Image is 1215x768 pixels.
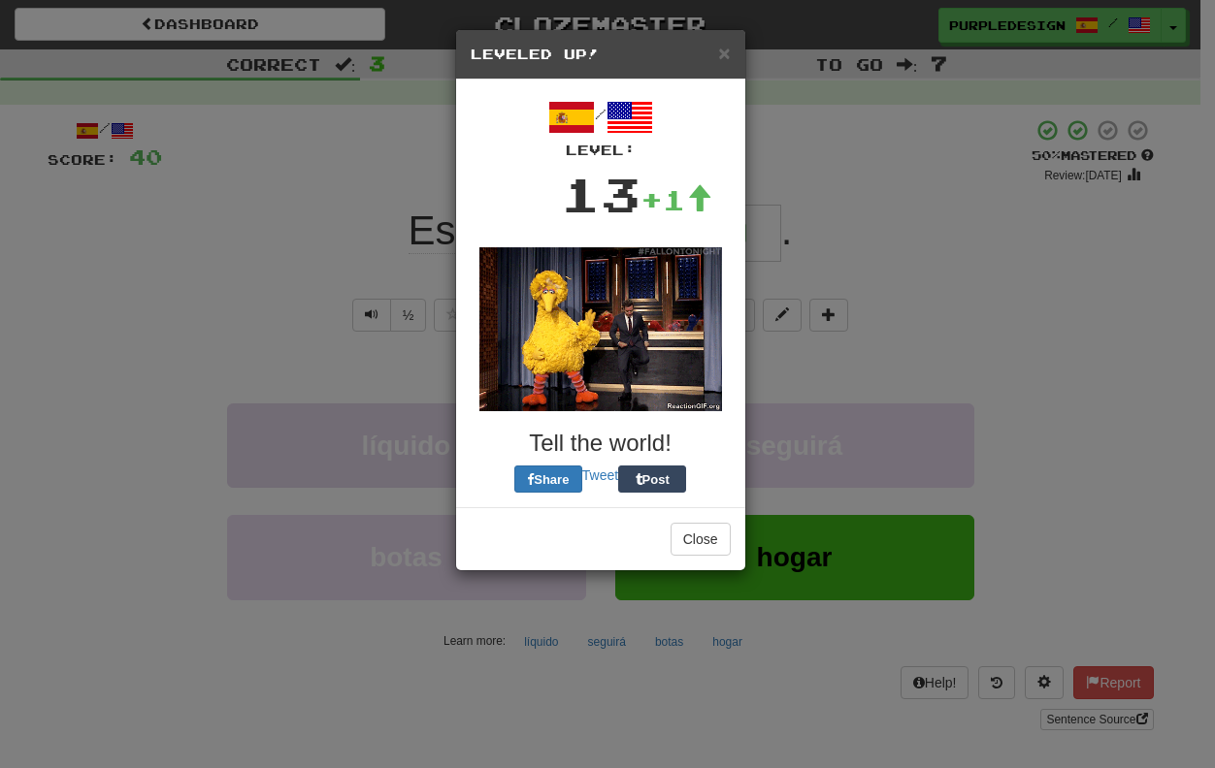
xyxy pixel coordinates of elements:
[582,467,618,483] a: Tweet
[618,465,686,493] button: Post
[471,431,731,456] h3: Tell the world!
[640,180,712,219] div: +1
[561,160,640,228] div: 13
[471,141,731,160] div: Level:
[479,247,722,411] img: big-bird-dfe9672fae860091fcf6a06443af7cad9ede96569e196c6f5e6e39cc9ba8cdde.gif
[471,45,731,64] h5: Leveled Up!
[514,465,582,493] button: Share
[718,43,730,63] button: Close
[471,94,731,160] div: /
[671,523,731,556] button: Close
[718,42,730,64] span: ×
